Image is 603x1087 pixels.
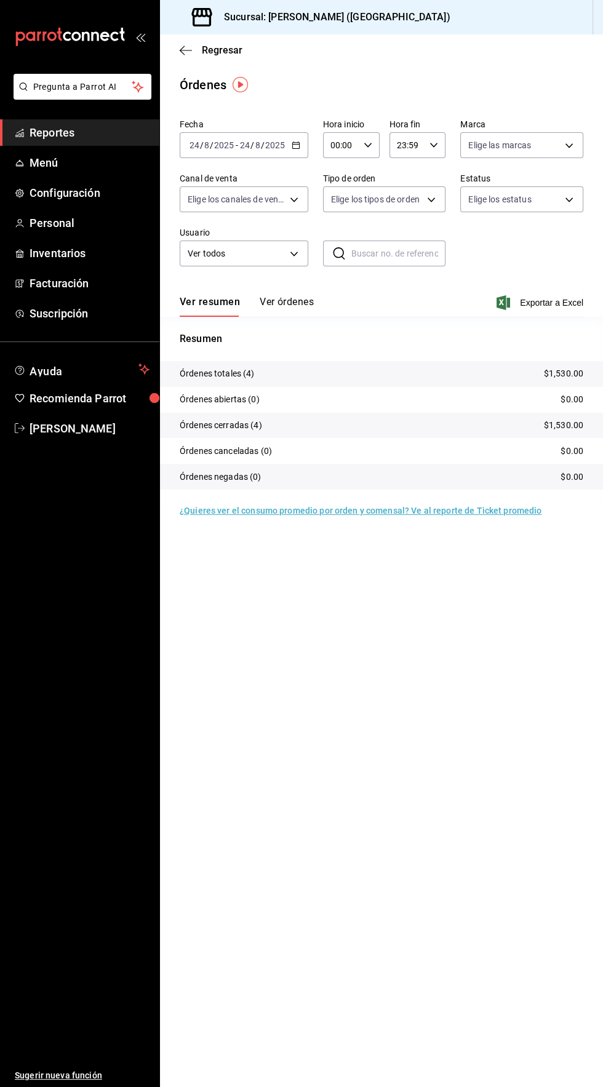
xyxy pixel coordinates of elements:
[214,10,450,25] h3: Sucursal: [PERSON_NAME] ([GEOGRAPHIC_DATA])
[30,215,150,231] span: Personal
[323,174,446,183] label: Tipo de orden
[499,295,583,310] button: Exportar a Excel
[180,332,583,346] p: Resumen
[30,305,150,322] span: Suscripción
[180,296,240,317] button: Ver resumen
[180,367,255,380] p: Órdenes totales (4)
[30,275,150,292] span: Facturación
[180,471,262,484] p: Órdenes negadas (0)
[561,393,583,406] p: $0.00
[30,185,150,201] span: Configuración
[351,241,446,266] input: Buscar no. de referencia
[9,89,151,102] a: Pregunta a Parrot AI
[323,120,380,129] label: Hora inicio
[200,140,204,150] span: /
[33,81,132,94] span: Pregunta a Parrot AI
[250,140,254,150] span: /
[30,390,150,407] span: Recomienda Parrot
[180,419,262,432] p: Órdenes cerradas (4)
[30,154,150,171] span: Menú
[255,140,261,150] input: --
[180,228,308,237] label: Usuario
[260,296,314,317] button: Ver órdenes
[30,420,150,437] span: [PERSON_NAME]
[30,362,134,376] span: Ayuda
[561,445,583,458] p: $0.00
[389,120,446,129] label: Hora fin
[261,140,265,150] span: /
[544,419,583,432] p: $1,530.00
[180,296,314,317] div: navigation tabs
[180,120,308,129] label: Fecha
[180,76,226,94] div: Órdenes
[188,247,286,260] span: Ver todos
[460,120,583,129] label: Marca
[468,193,531,205] span: Elige los estatus
[30,245,150,261] span: Inventarios
[210,140,214,150] span: /
[180,506,541,516] a: ¿Quieres ver el consumo promedio por orden y comensal? Ve al reporte de Ticket promedio
[233,77,248,92] img: Tooltip marker
[180,445,272,458] p: Órdenes canceladas (0)
[15,1069,150,1082] span: Sugerir nueva función
[544,367,583,380] p: $1,530.00
[202,44,242,56] span: Regresar
[30,124,150,141] span: Reportes
[204,140,210,150] input: --
[239,140,250,150] input: --
[14,74,151,100] button: Pregunta a Parrot AI
[135,32,145,42] button: open_drawer_menu
[180,174,308,183] label: Canal de venta
[189,140,200,150] input: --
[214,140,234,150] input: ----
[331,193,420,205] span: Elige los tipos de orden
[236,140,238,150] span: -
[460,174,583,183] label: Estatus
[561,471,583,484] p: $0.00
[188,193,286,205] span: Elige los canales de venta
[180,393,260,406] p: Órdenes abiertas (0)
[180,44,242,56] button: Regresar
[265,140,286,150] input: ----
[468,139,531,151] span: Elige las marcas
